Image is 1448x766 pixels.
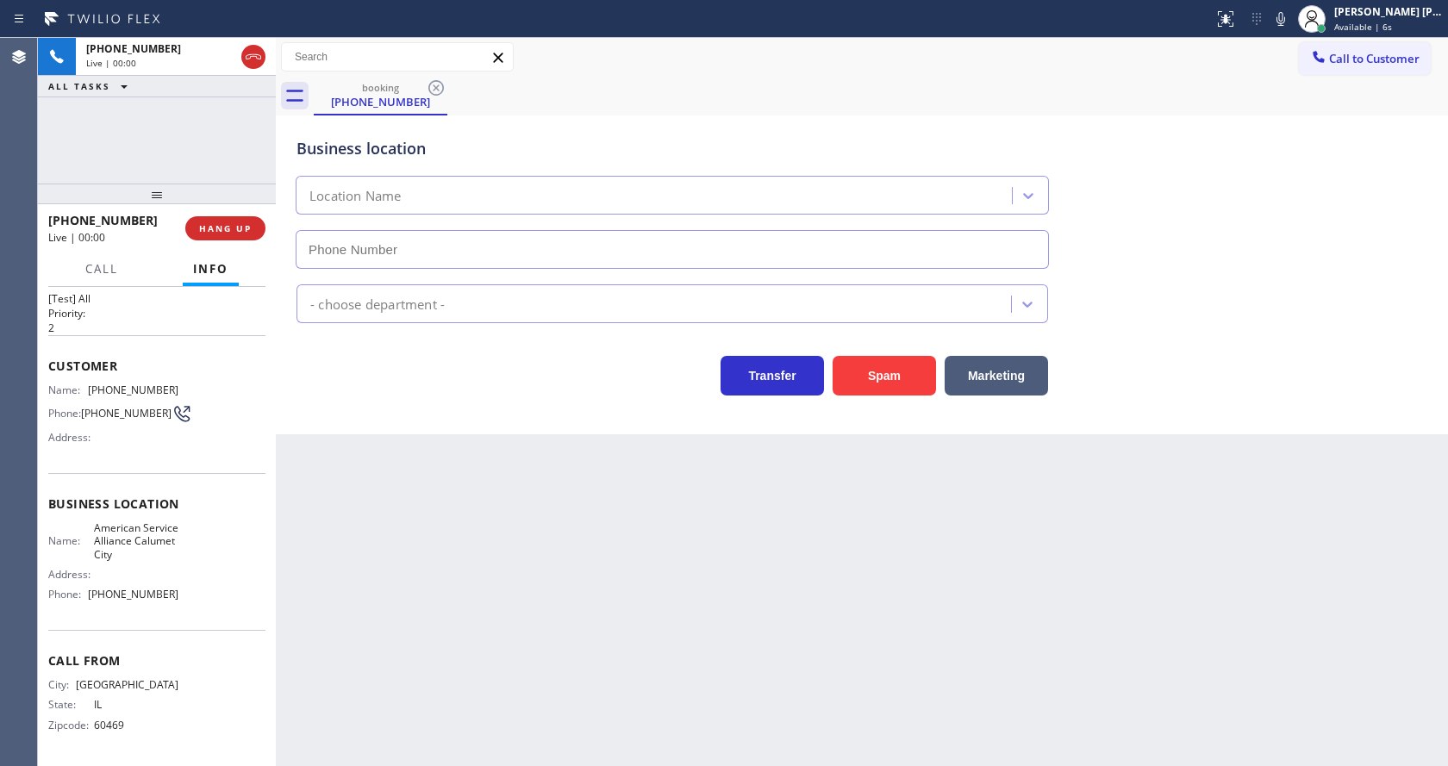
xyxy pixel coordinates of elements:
span: Address: [48,431,94,444]
span: IL [94,698,179,711]
span: Info [193,261,228,277]
span: Business location [48,495,265,512]
button: Transfer [721,356,824,395]
span: [GEOGRAPHIC_DATA] [76,678,178,691]
span: ALL TASKS [48,80,110,92]
span: Address: [48,568,94,581]
button: Mute [1269,7,1293,31]
span: Phone: [48,407,81,420]
div: Location Name [309,186,402,206]
span: Live | 00:00 [86,57,136,69]
input: Phone Number [296,230,1049,269]
span: Call [85,261,118,277]
button: ALL TASKS [38,76,145,97]
span: [PHONE_NUMBER] [86,41,181,56]
span: Customer [48,358,265,374]
button: Marketing [945,356,1048,395]
span: Call to Customer [1329,51,1420,66]
input: Search [282,43,513,71]
div: - choose department - [310,294,445,314]
button: Call to Customer [1299,42,1431,75]
p: 2 [48,321,265,335]
span: [PHONE_NUMBER] [81,407,172,420]
button: Spam [833,356,936,395]
button: Hang up [241,45,265,69]
span: Zipcode: [48,719,94,732]
span: HANG UP [199,222,252,234]
span: Phone: [48,588,88,601]
h2: Priority: [48,306,265,321]
button: Call [75,252,128,286]
div: [PHONE_NUMBER] [315,94,446,109]
span: Name: [48,534,94,547]
span: American Service Alliance Calumet City [94,521,179,561]
span: 60469 [94,719,179,732]
span: City: [48,678,76,691]
div: Business location [296,137,1048,160]
span: [PHONE_NUMBER] [88,383,178,396]
span: [PHONE_NUMBER] [88,588,178,601]
div: booking [315,81,446,94]
span: Name: [48,383,88,396]
span: [PHONE_NUMBER] [48,212,158,228]
span: Available | 6s [1334,21,1392,33]
p: [Test] All [48,291,265,306]
span: Call From [48,652,265,669]
span: State: [48,698,94,711]
button: HANG UP [185,216,265,240]
span: Live | 00:00 [48,230,105,245]
div: (708) 704-8599 [315,77,446,114]
div: [PERSON_NAME] [PERSON_NAME] [1334,4,1443,19]
button: Info [183,252,239,286]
